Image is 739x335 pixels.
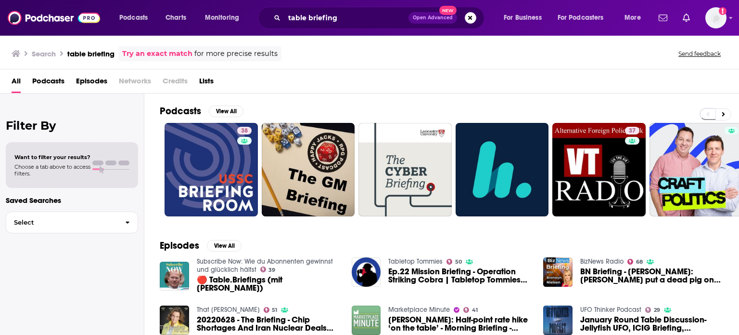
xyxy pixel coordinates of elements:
span: For Business [504,11,542,25]
h3: Search [32,49,56,58]
a: 29 [645,307,660,313]
p: Saved Searches [6,196,138,205]
button: open menu [497,10,554,26]
a: 🔴 Table.Briefings (mit Sebastian Turner) [197,276,340,292]
span: 29 [654,308,660,312]
img: 🔴 Table.Briefings (mit Sebastian Turner) [160,262,189,291]
a: Lists [199,73,214,93]
img: BN Briefing - Endres: Trump put a dead pig on the table; Malema: Trump wants me dead [543,257,573,287]
span: for more precise results [194,48,278,59]
span: 38 [241,126,248,136]
input: Search podcasts, credits, & more... [284,10,408,26]
a: Try an exact match [122,48,192,59]
a: 20220628 - The Briefing - Chip Shortages And Iran Nuclear Deals Back On The Table [197,316,340,332]
a: 38 [165,123,258,216]
span: BN Briefing - [PERSON_NAME]: [PERSON_NAME] put a dead pig on the table; [PERSON_NAME]: [PERSON_NA... [580,268,724,284]
span: Logged in as HannahCR [705,7,726,28]
button: Show profile menu [705,7,726,28]
a: All [12,73,21,93]
svg: Add a profile image [719,7,726,15]
span: Want to filter your results? [14,154,90,161]
span: For Podcasters [558,11,604,25]
span: 🔴 Table.Briefings (mit [PERSON_NAME]) [197,276,340,292]
a: Show notifications dropdown [679,10,694,26]
h2: Filter By [6,119,138,133]
button: open menu [113,10,160,26]
span: Choose a tab above to access filters. [14,163,90,177]
span: Credits [163,73,188,93]
img: User Profile [705,7,726,28]
span: 39 [268,268,275,272]
a: That KEVIN Show [197,306,260,314]
a: January Round Table Discussion- Jellyfish UFO, ICIG Briefing, Kirkpatrick Article, Wikipedia Editing [580,316,724,332]
a: Tabletop Tommies [388,257,443,266]
a: 37 [552,123,646,216]
a: 68 [627,259,643,265]
span: Monitoring [205,11,239,25]
a: Podcasts [32,73,64,93]
a: Subscribe Now: Wie du Abonnenten gewinnst und glücklich hältst [197,257,333,274]
img: Podchaser - Follow, Share and Rate Podcasts [8,9,100,27]
span: 37 [629,126,636,136]
a: 51 [264,307,278,313]
span: 50 [455,260,462,264]
span: 41 [472,308,478,312]
span: Charts [166,11,186,25]
a: BN Briefing - Endres: Trump put a dead pig on the table; Malema: Trump wants me dead [580,268,724,284]
button: Send feedback [675,50,724,58]
button: Open AdvancedNew [408,12,457,24]
span: January Round Table Discussion- Jellyfish UFO, ICIG Briefing, [PERSON_NAME] Article, Wikipedia Ed... [580,316,724,332]
button: View All [209,106,243,117]
button: open menu [198,10,252,26]
button: open menu [618,10,653,26]
a: UFO Thinker Podcast [580,306,641,314]
span: More [624,11,641,25]
a: Charts [159,10,192,26]
a: Marketplace Minute [388,306,450,314]
a: 37 [625,127,639,134]
h3: table briefing [67,49,115,58]
a: 39 [260,267,276,272]
span: Networks [119,73,151,93]
a: Episodes [76,73,107,93]
img: Ep.22 Mission Briefing - Operation Striking Cobra | Tabletop Tommies Bolt Action Podcast [352,257,381,287]
div: Search podcasts, credits, & more... [267,7,494,29]
span: Podcasts [119,11,148,25]
button: open menu [551,10,618,26]
span: Select [6,219,117,226]
a: Ep.22 Mission Briefing - Operation Striking Cobra | Tabletop Tommies Bolt Action Podcast [388,268,532,284]
span: New [439,6,457,15]
h2: Podcasts [160,105,201,117]
a: 50 [446,259,462,265]
img: 20220628 - The Briefing - Chip Shortages And Iran Nuclear Deals Back On The Table [160,306,189,335]
a: PodcastsView All [160,105,243,117]
a: BizNews Radio [580,257,624,266]
a: 38 [237,127,252,134]
img: January Round Table Discussion- Jellyfish UFO, ICIG Briefing, Kirkpatrick Article, Wikipedia Editing [543,306,573,335]
img: Powell: Half-point rate hike ‘on the table’ - Morning Briefing - Marketplace Minute - April 22, 2022 [352,306,381,335]
span: [PERSON_NAME]: Half-point rate hike ‘on the table’ - Morning Briefing - Marketplace Minute - [DATE] [388,316,532,332]
span: 51 [272,308,277,312]
a: Powell: Half-point rate hike ‘on the table’ - Morning Briefing - Marketplace Minute - April 22, 2022 [388,316,532,332]
a: Show notifications dropdown [655,10,671,26]
span: 68 [636,260,643,264]
a: 41 [463,307,478,313]
button: View All [207,240,242,252]
span: Open Advanced [413,15,453,20]
button: Select [6,212,138,233]
h2: Episodes [160,240,199,252]
a: EpisodesView All [160,240,242,252]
